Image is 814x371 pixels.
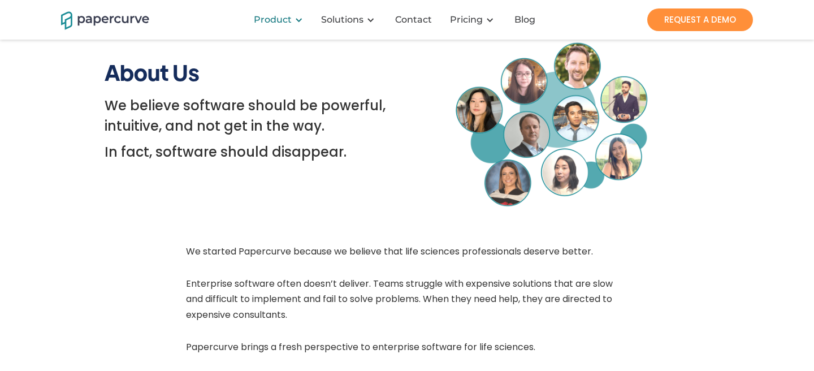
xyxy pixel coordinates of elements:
h1: About Us [105,59,399,84]
a: Pricing [450,14,483,25]
p: We started Papercurve because we believe that life sciences professionals deserve better. [186,244,593,265]
h5: In fact, software should disappear. [105,142,347,162]
p: Papercurve brings a fresh perspective to enterprise software for life sciences. [186,339,535,360]
div: Pricing [443,3,505,37]
div: Blog [514,14,535,25]
p: Enterprise software often doesn’t deliver. Teams struggle with expensive solutions that are slow ... [186,276,629,328]
a: REQUEST A DEMO [647,8,753,31]
div: Solutions [321,14,363,25]
a: Blog [505,14,547,25]
a: Contact [386,14,443,25]
a: home [61,10,135,29]
div: Product [254,14,292,25]
div: Solutions [314,3,386,37]
div: Product [247,3,314,37]
div: Contact [395,14,432,25]
h5: We believe software should be powerful, intuitive, and not get in the way. [105,96,399,136]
